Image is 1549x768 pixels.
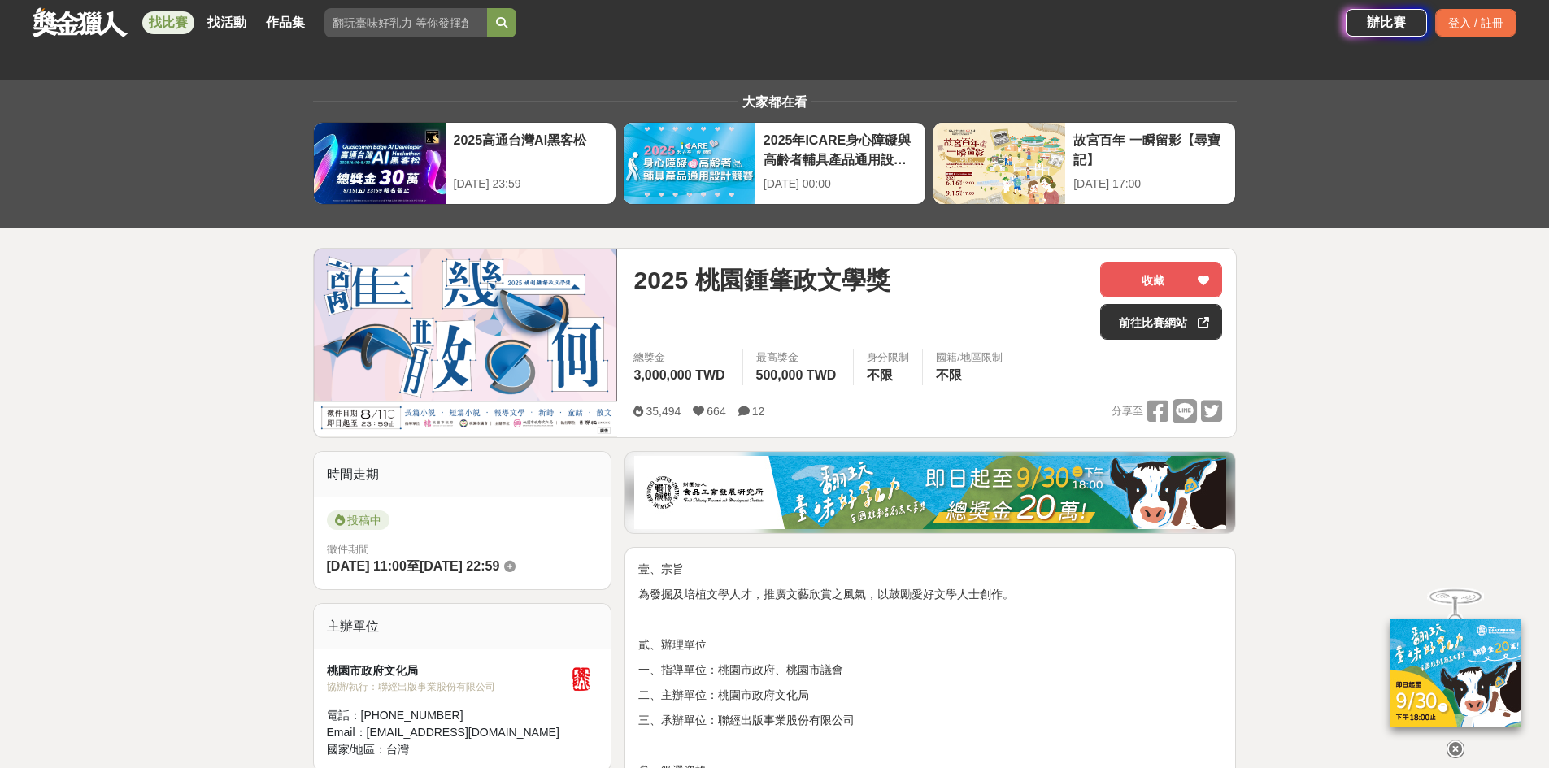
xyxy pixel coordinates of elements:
span: [DATE] 11:00 [327,559,407,573]
p: 貳、辦理單位 [638,636,1222,653]
span: 分享至 [1112,399,1143,423]
div: Email： [EMAIL_ADDRESS][DOMAIN_NAME] [327,724,566,741]
span: 500,000 TWD [756,368,837,382]
span: 不限 [867,368,893,382]
div: 桃園市政府文化局 [327,662,566,679]
div: 國籍/地區限制 [936,349,1003,366]
span: 664 [707,405,725,418]
div: 主辦單位 [314,604,611,649]
span: 至 [407,559,420,573]
span: 徵件期間 [327,543,369,555]
a: 找活動 [201,11,253,34]
a: 2025年ICARE身心障礙與高齡者輔具產品通用設計競賽[DATE] 00:00 [623,122,926,205]
div: 協辦/執行： 聯經出版事業股份有限公司 [327,679,566,694]
span: 總獎金 [633,349,729,366]
span: 最高獎金 [756,349,841,366]
p: 三、承辦單位：聯經出版事業股份有限公司 [638,712,1222,729]
span: 不限 [936,368,962,382]
span: 台灣 [386,743,409,756]
div: 電話： [PHONE_NUMBER] [327,707,566,724]
div: 時間走期 [314,452,611,497]
p: 為發掘及培植文學人才，推廣文藝欣賞之風氣，以鼓勵愛好文學人士創作。 [638,586,1222,603]
span: 國家/地區： [327,743,387,756]
a: 2025高通台灣AI黑客松[DATE] 23:59 [313,122,616,205]
div: [DATE] 00:00 [764,176,917,193]
span: 3,000,000 TWD [633,368,724,382]
span: 35,494 [646,405,681,418]
div: 登入 / 註冊 [1435,9,1516,37]
button: 收藏 [1100,262,1222,297]
span: 大家都在看 [738,95,811,109]
img: Cover Image [314,249,618,436]
a: 前往比賽網站 [1100,304,1222,340]
p: 一、指導單位：桃園市政府、桃園市議會 [638,662,1222,679]
div: [DATE] 17:00 [1073,176,1227,193]
a: 作品集 [259,11,311,34]
div: [DATE] 23:59 [454,176,607,193]
a: 找比賽 [142,11,194,34]
p: 壹、宗旨 [638,561,1222,578]
div: 2025高通台灣AI黑客松 [454,131,607,167]
span: 12 [752,405,765,418]
p: 二、主辦單位：桃園市政府文化局 [638,687,1222,704]
span: [DATE] 22:59 [420,559,499,573]
a: 故宮百年 一瞬留影【尋寶記】[DATE] 17:00 [933,122,1236,205]
div: 身分限制 [867,349,909,366]
div: 故宮百年 一瞬留影【尋寶記】 [1073,131,1227,167]
img: ff197300-f8ee-455f-a0ae-06a3645bc375.jpg [1390,619,1521,727]
span: 投稿中 [327,510,389,530]
div: 2025年ICARE身心障礙與高齡者輔具產品通用設計競賽 [764,131,917,167]
img: b0ef2173-5a9d-47ad-b0e3-de335e335c0a.jpg [634,456,1226,529]
a: 辦比賽 [1346,9,1427,37]
span: 2025 桃園鍾肇政文學獎 [633,262,890,298]
input: 翻玩臺味好乳力 等你發揮創意！ [324,8,487,37]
